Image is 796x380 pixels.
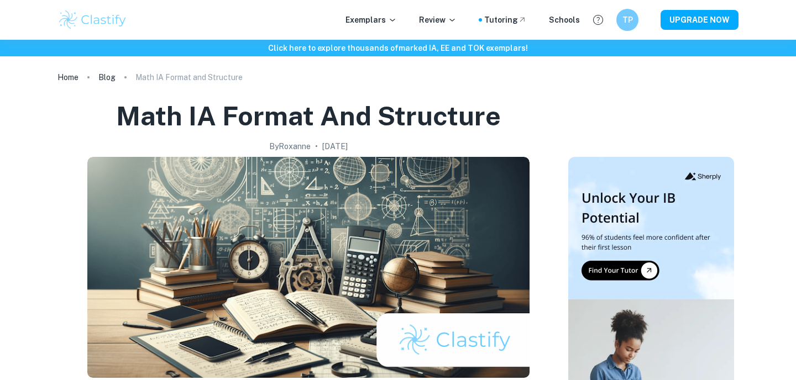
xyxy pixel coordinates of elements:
a: Schools [549,14,580,26]
button: UPGRADE NOW [661,10,739,30]
p: • [315,140,318,152]
h2: [DATE] [322,140,348,152]
a: Home [57,70,78,85]
h1: Math IA Format and Structure [116,98,501,134]
h6: Click here to explore thousands of marked IA, EE and TOK exemplars ! [2,42,794,54]
a: Blog [98,70,116,85]
button: TP [616,9,638,31]
p: Math IA Format and Structure [135,71,243,83]
p: Review [419,14,457,26]
button: Help and Feedback [589,10,608,29]
img: Clastify logo [57,9,128,31]
h2: By Roxanne [269,140,311,152]
a: Tutoring [484,14,527,26]
h6: TP [621,14,634,26]
img: Math IA Format and Structure cover image [87,157,530,378]
p: Exemplars [345,14,397,26]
